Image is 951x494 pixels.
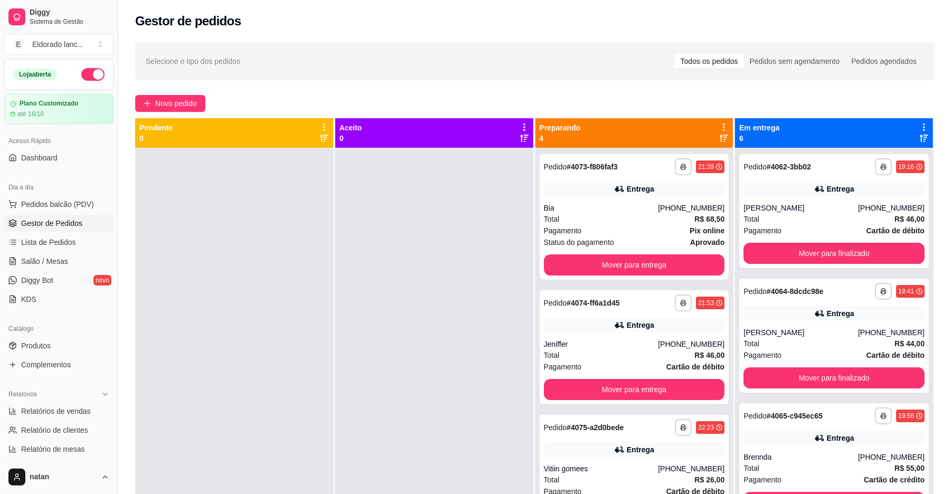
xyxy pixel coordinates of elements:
[340,133,362,144] p: 0
[32,39,83,50] div: Eldorado lanc ...
[698,423,714,432] div: 22:23
[139,122,173,133] p: Pendente
[21,444,85,454] span: Relatório de mesas
[867,351,925,359] strong: Cartão de débito
[146,55,240,67] span: Selecione o tipo dos pedidos
[4,464,114,490] button: natan
[540,133,581,144] p: 4
[21,199,94,210] span: Pedidos balcão (PDV)
[21,294,36,305] span: KDS
[30,472,97,482] span: natan
[694,476,724,484] strong: R$ 26,00
[743,367,925,388] button: Mover para finalizado
[698,299,714,307] div: 21:53
[743,452,858,462] div: Brennda
[544,299,567,307] span: Pedido
[827,184,854,194] div: Entrega
[21,340,51,351] span: Produtos
[4,149,114,166] a: Dashboard
[827,433,854,443] div: Entrega
[13,69,57,80] div: Loja aberta
[743,474,781,486] span: Pagamento
[894,464,925,472] strong: R$ 55,00
[864,476,925,484] strong: Cartão de crédito
[767,287,823,296] strong: # 4064-8dcdc98e
[675,54,744,69] div: Todos os pedidos
[4,34,114,55] button: Select a team
[21,359,71,370] span: Complementos
[544,203,658,213] div: Bia
[567,299,619,307] strong: # 4074-ff6a1d45
[4,403,114,420] a: Relatórios de vendas
[544,254,725,275] button: Mover para entrega
[4,179,114,196] div: Dia a dia
[627,184,654,194] div: Entrega
[867,226,925,235] strong: Cartão de débito
[743,163,767,171] span: Pedido
[81,68,105,81] button: Alterar Status
[540,122,581,133] p: Preparando
[20,100,78,108] article: Plano Customizado
[4,356,114,373] a: Complementos
[13,39,24,50] span: E
[21,218,82,229] span: Gestor de Pedidos
[827,308,854,319] div: Entrega
[739,133,779,144] p: 6
[144,100,151,107] span: plus
[21,153,58,163] span: Dashboard
[544,463,658,474] div: Vitiin gomees
[743,412,767,420] span: Pedido
[567,423,624,432] strong: # 4075-a2d0bede
[544,474,560,486] span: Total
[4,422,114,439] a: Relatório de clientes
[845,54,922,69] div: Pedidos agendados
[658,463,724,474] div: [PHONE_NUMBER]
[135,95,205,112] button: Novo pedido
[858,452,925,462] div: [PHONE_NUMBER]
[135,13,241,30] h2: Gestor de pedidos
[544,213,560,225] span: Total
[155,98,197,109] span: Novo pedido
[743,338,759,349] span: Total
[690,238,724,246] strong: aprovado
[21,237,76,248] span: Lista de Pedidos
[4,441,114,458] a: Relatório de mesas
[894,339,925,348] strong: R$ 44,00
[894,215,925,223] strong: R$ 46,00
[4,234,114,251] a: Lista de Pedidos
[743,225,781,236] span: Pagamento
[658,203,724,213] div: [PHONE_NUMBER]
[690,226,724,235] strong: Pix online
[544,361,582,373] span: Pagamento
[544,163,567,171] span: Pedido
[4,253,114,270] a: Salão / Mesas
[898,412,914,420] div: 19:56
[30,8,109,17] span: Diggy
[858,327,925,338] div: [PHONE_NUMBER]
[4,215,114,232] a: Gestor de Pedidos
[340,122,362,133] p: Aceito
[544,379,725,400] button: Mover para entrega
[544,225,582,236] span: Pagamento
[694,215,724,223] strong: R$ 68,50
[17,110,44,118] article: até 16/10
[21,425,88,435] span: Relatório de clientes
[4,337,114,354] a: Produtos
[767,412,823,420] strong: # 4065-c945ec65
[858,203,925,213] div: [PHONE_NUMBER]
[666,363,724,371] strong: Cartão de débito
[139,133,173,144] p: 0
[544,339,658,349] div: Jeniffer
[627,320,654,330] div: Entrega
[8,390,37,398] span: Relatórios
[544,236,614,248] span: Status do pagamento
[4,4,114,30] a: DiggySistema de Gestão
[744,54,845,69] div: Pedidos sem agendamento
[743,327,858,338] div: [PERSON_NAME]
[743,203,858,213] div: [PERSON_NAME]
[4,291,114,308] a: KDS
[21,406,91,416] span: Relatórios de vendas
[21,275,53,286] span: Diggy Bot
[544,349,560,361] span: Total
[567,163,618,171] strong: # 4073-f806faf3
